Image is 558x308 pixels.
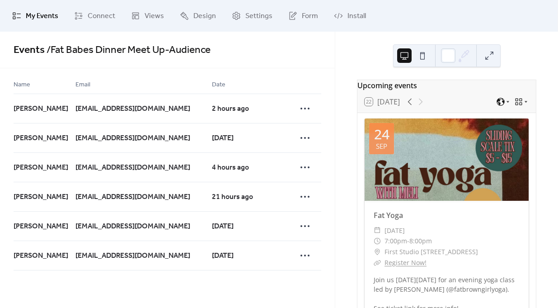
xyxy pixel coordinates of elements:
a: Views [124,4,171,28]
div: Upcoming events [357,80,536,91]
span: 7:00pm [385,236,407,246]
span: Date [212,80,225,90]
span: [EMAIL_ADDRESS][DOMAIN_NAME] [75,162,190,173]
span: [EMAIL_ADDRESS][DOMAIN_NAME] [75,221,190,232]
span: Design [193,11,216,22]
span: - [407,236,409,246]
span: [DATE] [385,225,405,236]
span: [EMAIL_ADDRESS][DOMAIN_NAME] [75,104,190,114]
span: [DATE] [212,251,234,261]
span: First Studio [STREET_ADDRESS] [385,246,478,257]
span: Install [347,11,366,22]
a: My Events [5,4,65,28]
a: Install [327,4,373,28]
div: ​ [374,246,381,257]
span: [PERSON_NAME] [14,133,68,144]
span: My Events [26,11,58,22]
div: Sep [376,143,387,150]
span: [DATE] [212,133,234,144]
span: [PERSON_NAME] [14,162,68,173]
span: Form [302,11,318,22]
a: Fat Yoga [374,210,403,220]
span: Connect [88,11,115,22]
div: ​ [374,225,381,236]
span: [EMAIL_ADDRESS][DOMAIN_NAME] [75,133,190,144]
span: 2 hours ago [212,104,249,114]
span: [PERSON_NAME] [14,192,68,203]
span: 8:00pm [409,236,432,246]
span: [DATE] [212,221,234,232]
a: Settings [225,4,279,28]
span: [PERSON_NAME] [14,221,68,232]
span: Views [145,11,164,22]
span: Email [75,80,90,90]
div: ​ [374,257,381,268]
a: Events [14,40,45,60]
span: [PERSON_NAME] [14,251,68,261]
span: Name [14,80,30,90]
a: Connect [67,4,122,28]
span: Settings [245,11,272,22]
span: [PERSON_NAME] [14,104,68,114]
a: Form [281,4,325,28]
a: Design [173,4,223,28]
span: / Fat Babes Dinner Meet Up - Audience [45,40,211,60]
span: [EMAIL_ADDRESS][DOMAIN_NAME] [75,192,190,203]
span: 4 hours ago [212,162,249,173]
div: 24 [374,128,389,141]
span: [EMAIL_ADDRESS][DOMAIN_NAME] [75,251,190,261]
div: ​ [374,236,381,246]
a: Register Now! [385,258,427,267]
span: 21 hours ago [212,192,253,203]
